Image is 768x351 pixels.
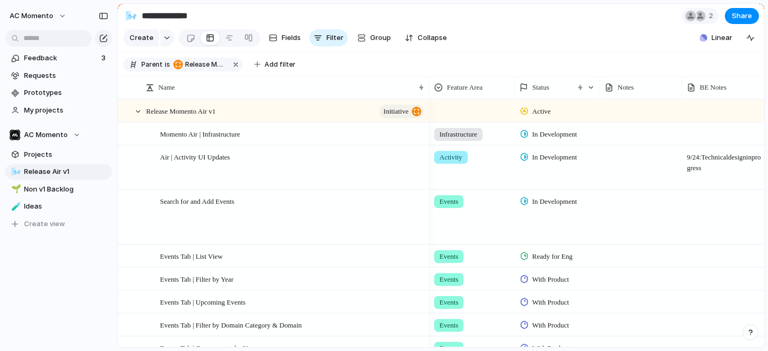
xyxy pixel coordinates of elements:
button: Collapse [401,29,451,46]
button: Fields [265,29,305,46]
button: Release Momento Air v1 [171,59,229,70]
span: initiative [383,104,409,119]
span: Events [439,196,458,207]
span: With Product [532,297,569,308]
button: Share [725,8,759,24]
span: Status [532,82,549,93]
a: Feedback3 [5,50,112,66]
span: Share [732,11,752,21]
span: My projects [24,105,108,116]
span: Prototypes [24,87,108,98]
span: 9/24: Technical design in progress [683,146,767,173]
button: AC Momento [5,7,72,25]
span: Filter [326,33,343,43]
span: Ideas [24,201,108,212]
span: Feature Area [447,82,483,93]
span: Release Air v1 [24,166,108,177]
span: Activity [439,152,462,163]
div: 🧪 [11,201,19,213]
span: With Product [532,274,569,285]
button: Group [352,29,396,46]
a: Requests [5,68,112,84]
span: Requests [24,70,108,81]
button: initiative [380,105,424,118]
span: Search for and Add Events [160,195,234,207]
span: Release Momento Air v1 [173,60,227,69]
span: Ready for Eng [532,251,573,262]
span: Projects [24,149,108,160]
span: Linear [711,33,732,43]
span: In Development [532,196,577,207]
button: 🌬️ [10,166,20,177]
button: Create [123,29,159,46]
a: Prototypes [5,85,112,101]
span: In Development [532,152,577,163]
button: Linear [695,30,737,46]
span: Feedback [24,53,98,63]
button: Create view [5,216,112,232]
span: 3 [101,53,108,63]
span: Fields [282,33,301,43]
span: is [165,60,170,69]
span: Infrastructure [439,129,477,140]
span: Notes [618,82,634,93]
span: Events [439,297,458,308]
span: AC Momento [24,130,68,140]
span: BE Notes [700,82,726,93]
span: Non v1 Backlog [24,184,108,195]
button: Filter [309,29,348,46]
span: AC Momento [10,11,53,21]
span: Create [130,33,154,43]
button: 🧪 [10,201,20,212]
span: Air | Activity UI Updates [160,150,230,163]
span: Momento Air | Infrastructure [160,127,240,140]
a: 🌬️Release Air v1 [5,164,112,180]
span: Release Momento Air v1 [185,60,227,69]
span: Add filter [265,60,295,69]
span: Events [439,251,458,262]
span: In Development [532,129,577,140]
span: Group [370,33,391,43]
span: Create view [24,219,65,229]
a: 🧪Ideas [5,198,112,214]
a: 🌱Non v1 Backlog [5,181,112,197]
span: Events [439,320,458,331]
span: Collapse [418,33,447,43]
span: Release Momento Air v1 [146,105,215,117]
button: is [163,59,172,70]
span: Events Tab | Filter by Domain Category & Domain [160,318,302,331]
span: Parent [141,60,163,69]
span: Name [158,82,175,93]
a: Projects [5,147,112,163]
a: My projects [5,102,112,118]
span: Events Tab | Filter by Year [160,273,234,285]
span: Events [439,274,458,285]
button: 🌱 [10,184,20,195]
button: AC Momento [5,127,112,143]
button: Add filter [248,57,302,72]
span: Events Tab | List View [160,250,222,262]
span: 2 [709,11,716,21]
div: 🌬️ [11,166,19,178]
span: Active [532,106,551,117]
span: With Product [532,320,569,331]
button: 🌬️ [123,7,140,25]
div: 🌱 [11,183,19,195]
div: 🌬️ [125,9,137,23]
span: Events Tab | Upcoming Events [160,296,245,308]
